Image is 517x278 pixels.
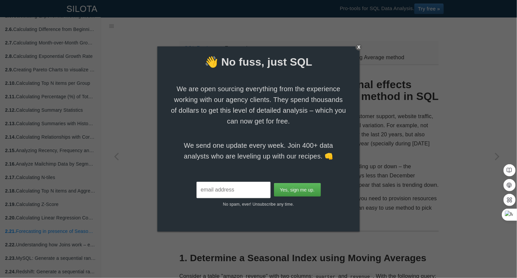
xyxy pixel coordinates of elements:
[356,44,362,50] div: X
[171,140,346,162] span: We send one update every week. Join 400+ data analysts who are leveling up with our recipes. 👊
[157,55,360,70] span: 👋 No fuss, just SQL
[171,83,346,127] span: We are open sourcing everything from the experience working with our agency clients. They spend t...
[157,198,360,207] p: No spam, ever! Unsubscribe any time.
[196,182,271,198] input: email address
[274,183,321,197] input: Yes, sign me up.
